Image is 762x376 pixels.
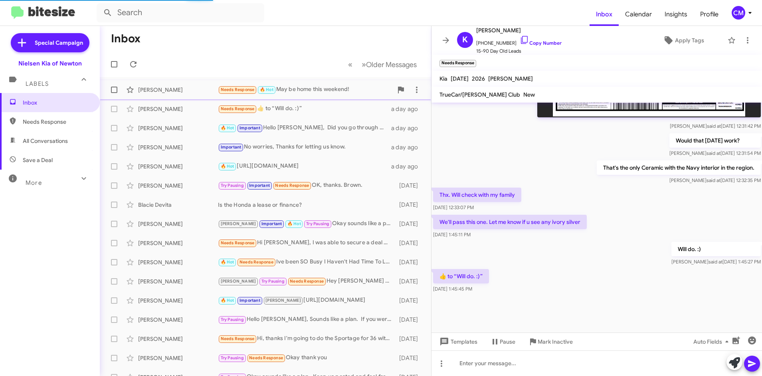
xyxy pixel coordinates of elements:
[357,56,422,73] button: Next
[261,221,282,226] span: Important
[391,143,425,151] div: a day ago
[433,286,472,292] span: [DATE] 1:45:45 PM
[395,277,424,285] div: [DATE]
[619,3,658,26] a: Calendar
[538,334,573,349] span: Mark Inactive
[671,242,760,256] p: Will do. :)
[35,39,83,47] span: Special Campaign
[476,26,562,35] span: [PERSON_NAME]
[500,334,515,349] span: Pause
[669,133,760,148] p: Would that [DATE] work?
[433,232,471,237] span: [DATE] 1:45:11 PM
[138,335,218,343] div: [PERSON_NAME]
[287,221,301,226] span: 🔥 Hot
[218,353,395,362] div: Okay thank you
[476,47,562,55] span: 15-90 Day Old Leads
[438,334,477,349] span: Templates
[669,177,760,183] span: [PERSON_NAME] [DATE] 12:32:35 PM
[218,181,395,190] div: OK, thanks. Brown.
[138,258,218,266] div: [PERSON_NAME]
[221,164,234,169] span: 🔥 Hot
[218,162,391,171] div: [URL][DOMAIN_NAME]
[138,162,218,170] div: [PERSON_NAME]
[707,123,720,129] span: said at
[218,104,391,113] div: ​👍​ to “ Will do. :) ”
[658,3,694,26] a: Insights
[439,91,520,98] span: TrueCar/[PERSON_NAME] Club
[221,298,234,303] span: 🔥 Hot
[590,3,619,26] a: Inbox
[694,3,725,26] a: Profile
[462,34,468,46] span: K
[693,334,732,349] span: Auto Fields
[138,297,218,305] div: [PERSON_NAME]
[221,87,255,92] span: Needs Response
[391,105,425,113] div: a day ago
[221,279,256,284] span: [PERSON_NAME]
[261,279,285,284] span: Try Pausing
[138,201,218,209] div: Blacie Devita
[218,277,395,286] div: Hey [PERSON_NAME] Decided to buy a Honda CRV just like I had in the past thanks for your time and...
[138,143,218,151] div: [PERSON_NAME]
[344,56,422,73] nav: Page navigation example
[433,269,489,283] p: ​👍​ to “ Will do. :) ”
[439,75,447,82] span: Kia
[669,150,760,156] span: [PERSON_NAME] [DATE] 12:31:54 PM
[596,160,760,175] p: That's the only Ceramic with the Navy interior in the region.
[395,220,424,228] div: [DATE]
[218,142,391,152] div: No worries, Thanks for letting us know.
[732,6,745,20] div: CM
[472,75,485,82] span: 2026
[265,298,301,303] span: [PERSON_NAME]
[522,334,579,349] button: Mark Inactive
[669,123,760,129] span: [PERSON_NAME] [DATE] 12:31:42 PM
[26,179,42,186] span: More
[221,106,255,111] span: Needs Response
[348,59,352,69] span: «
[218,315,395,324] div: Hello [PERSON_NAME], Sounds like a plan. If you were ever interested in purchasing before June I'...
[221,240,255,245] span: Needs Response
[138,239,218,247] div: [PERSON_NAME]
[706,150,720,156] span: said at
[431,334,484,349] button: Templates
[111,32,141,45] h1: Inbox
[249,183,270,188] span: Important
[395,297,424,305] div: [DATE]
[221,125,234,131] span: 🔥 Hot
[23,156,53,164] span: Save a Deal
[218,201,395,209] div: Is the Honda a lease or finance?
[395,201,424,209] div: [DATE]
[260,87,273,92] span: 🔥 Hot
[395,335,424,343] div: [DATE]
[18,59,82,67] div: Nielsen Kia of Newton
[218,238,395,247] div: Hi [PERSON_NAME], I was able to secure a deal with [PERSON_NAME] of [GEOGRAPHIC_DATA] in [GEOGRAP...
[395,258,424,266] div: [DATE]
[221,183,244,188] span: Try Pausing
[97,3,264,22] input: Search
[23,137,68,145] span: All Conversations
[395,239,424,247] div: [DATE]
[218,123,391,133] div: Hello [PERSON_NAME], Did you go through with you purchase of a [DATE] SX Hybrid?
[476,35,562,47] span: [PHONE_NUMBER]
[26,80,49,87] span: Labels
[675,33,704,47] span: Apply Tags
[725,6,753,20] button: CM
[520,40,562,46] a: Copy Number
[138,105,218,113] div: [PERSON_NAME]
[708,259,722,265] span: said at
[706,177,720,183] span: said at
[249,355,283,360] span: Needs Response
[23,99,91,107] span: Inbox
[395,354,424,362] div: [DATE]
[239,125,260,131] span: Important
[395,182,424,190] div: [DATE]
[643,33,724,47] button: Apply Tags
[218,334,395,343] div: Hi, thanks I'm going to do the Sportage for 36 with 7k down, at [GEOGRAPHIC_DATA] in [GEOGRAPHIC_...
[343,56,357,73] button: Previous
[218,296,395,305] div: [URL][DOMAIN_NAME]
[138,354,218,362] div: [PERSON_NAME]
